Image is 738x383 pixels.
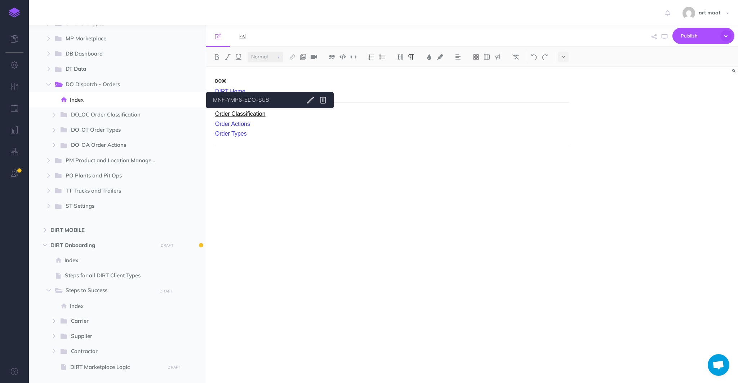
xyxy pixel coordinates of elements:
[66,286,152,295] span: Steps to Success
[484,54,490,60] img: Create table button
[531,54,537,60] img: Undo
[66,186,152,196] span: TT Trucks and Trailers
[9,8,20,18] img: logo-mark.svg
[160,289,172,294] small: DRAFT
[157,287,175,295] button: DRAFT
[672,28,734,44] button: Publish
[71,347,152,356] span: Contractor
[70,363,163,371] span: DIRT Marketplace Logic
[437,54,443,60] img: Text background color button
[695,9,724,16] span: art maat
[168,365,180,370] small: DRAFT
[408,54,414,60] img: Paragraph button
[71,317,152,326] span: Carrier
[70,96,163,104] span: Index
[65,256,163,265] span: Index
[158,241,176,250] button: DRAFT
[681,30,717,41] span: Publish
[66,171,152,181] span: PO Plants and Pit Ops
[215,131,247,137] a: Order Types
[329,54,335,60] img: Blockquote button
[300,54,306,60] img: Add image button
[71,110,152,120] span: DO_OC Order Classification
[397,54,404,60] img: Headings dropdown button
[66,65,152,74] span: DT Data
[289,54,295,60] img: Link button
[50,226,154,234] span: DIRT MOBILE
[426,54,432,60] img: Text color button
[350,54,357,60] img: Inline code button
[71,141,152,150] span: DO_OA Order Actions
[512,54,519,60] img: Clear styles button
[683,7,695,19] img: dba3bd9ff28af6bcf6f79140cf744780.jpg
[368,54,375,60] img: Ordered list button
[311,54,317,60] img: Add video button
[71,332,152,341] span: Supplier
[215,88,245,94] a: DIRT Home
[215,121,250,127] a: Order Actions
[161,243,173,248] small: DRAFT
[66,34,152,44] span: MP Marketplace
[214,54,220,60] img: Bold button
[70,302,163,311] span: Index
[379,54,386,60] img: Unordered list button
[215,111,266,117] a: Order Classification
[215,79,226,84] span: DO00
[494,54,501,60] img: Callout dropdown menu button
[210,96,301,105] a: MNF-YMP6-EDO-SU8
[339,54,346,60] img: Code block button
[224,54,231,60] img: Italic button
[160,22,172,26] small: DRAFT
[235,54,242,60] img: Underline button
[542,54,548,60] img: Redo
[66,49,152,59] span: DB Dashboard
[50,241,154,250] span: DIRT Onboarding
[708,354,729,376] a: Open chat
[455,54,461,60] img: Alignment dropdown menu button
[71,126,152,135] span: DO_OT Order Types
[65,271,163,280] span: Steps for all DIRT Client Types
[66,80,152,89] span: DO Dispatch - Orders
[66,202,152,211] span: ST Settings
[66,156,163,166] span: PM Product and Location Management
[165,363,183,371] button: DRAFT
